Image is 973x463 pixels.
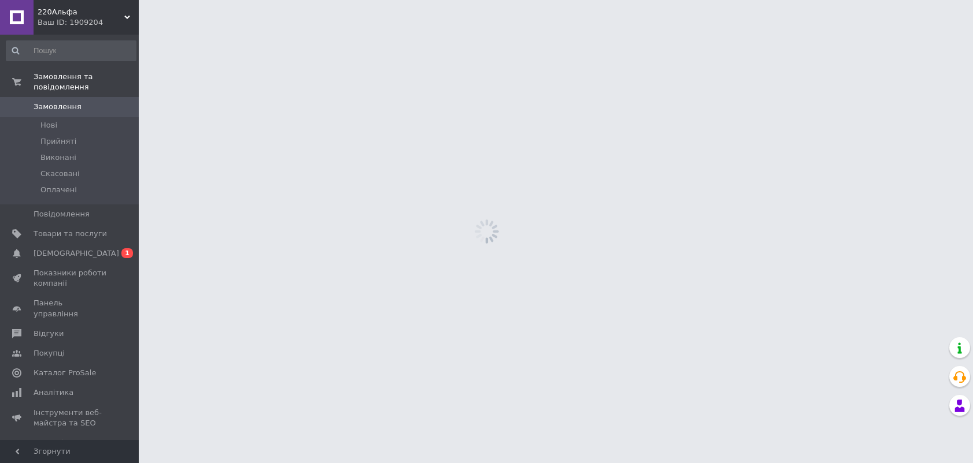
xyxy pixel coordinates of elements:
span: Відгуки [34,328,64,339]
span: Замовлення та повідомлення [34,72,139,92]
span: Показники роботи компанії [34,268,107,289]
span: Нові [40,120,57,130]
span: Інструменти веб-майстра та SEO [34,408,107,428]
span: Виконані [40,152,76,163]
input: Пошук [6,40,136,61]
span: 1 [121,248,133,258]
span: 220Альфа [38,7,124,17]
span: Покупці [34,348,65,359]
div: Ваш ID: 1909204 [38,17,139,28]
span: Замовлення [34,102,82,112]
span: Оплачені [40,185,77,195]
span: Повідомлення [34,209,90,219]
span: Аналітика [34,387,73,398]
span: [DEMOGRAPHIC_DATA] [34,248,119,259]
span: Прийняті [40,136,76,147]
span: Товари та послуги [34,229,107,239]
span: Скасовані [40,169,80,179]
span: Управління сайтом [34,438,107,458]
span: Каталог ProSale [34,368,96,378]
span: Панель управління [34,298,107,319]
